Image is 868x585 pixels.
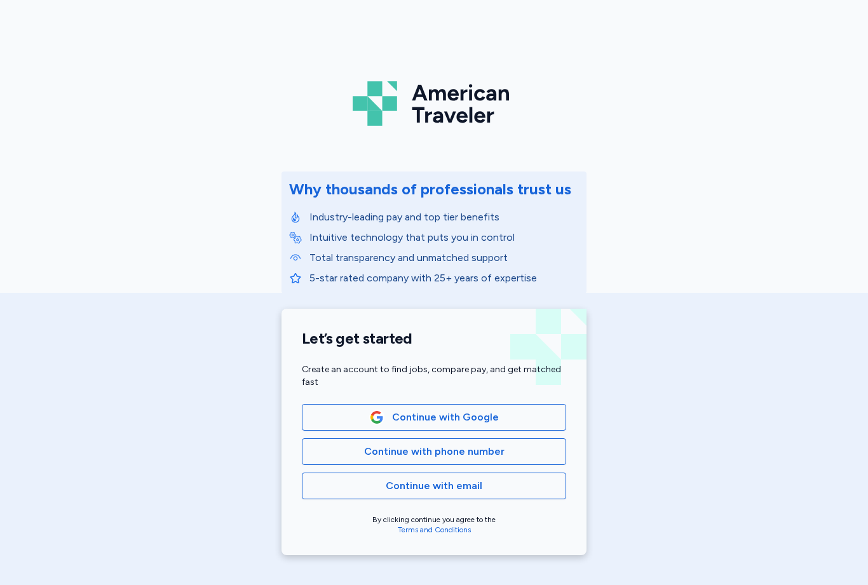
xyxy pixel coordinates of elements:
[309,250,579,266] p: Total transparency and unmatched support
[353,76,515,131] img: Logo
[309,230,579,245] p: Intuitive technology that puts you in control
[302,473,566,499] button: Continue with email
[302,438,566,465] button: Continue with phone number
[302,363,566,389] div: Create an account to find jobs, compare pay, and get matched fast
[302,329,566,348] h1: Let’s get started
[309,271,579,286] p: 5-star rated company with 25+ years of expertise
[302,404,566,431] button: Google LogoContinue with Google
[398,525,471,534] a: Terms and Conditions
[302,514,566,535] div: By clicking continue you agree to the
[386,478,482,494] span: Continue with email
[392,410,499,425] span: Continue with Google
[364,444,505,459] span: Continue with phone number
[370,410,384,424] img: Google Logo
[309,210,579,225] p: Industry-leading pay and top tier benefits
[289,179,571,199] div: Why thousands of professionals trust us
